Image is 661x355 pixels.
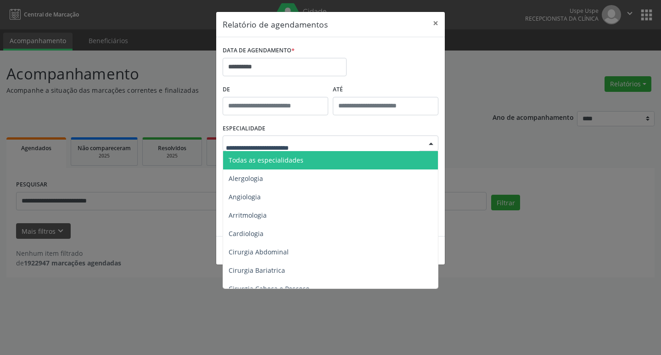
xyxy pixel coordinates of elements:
[229,192,261,201] span: Angiologia
[223,44,295,58] label: DATA DE AGENDAMENTO
[223,18,328,30] h5: Relatório de agendamentos
[229,266,285,275] span: Cirurgia Bariatrica
[426,12,445,34] button: Close
[229,156,303,164] span: Todas as especialidades
[333,83,438,97] label: ATÉ
[229,248,289,256] span: Cirurgia Abdominal
[229,229,263,238] span: Cardiologia
[223,83,328,97] label: De
[223,122,265,136] label: ESPECIALIDADE
[229,211,267,220] span: Arritmologia
[229,284,309,293] span: Cirurgia Cabeça e Pescoço
[229,174,263,183] span: Alergologia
